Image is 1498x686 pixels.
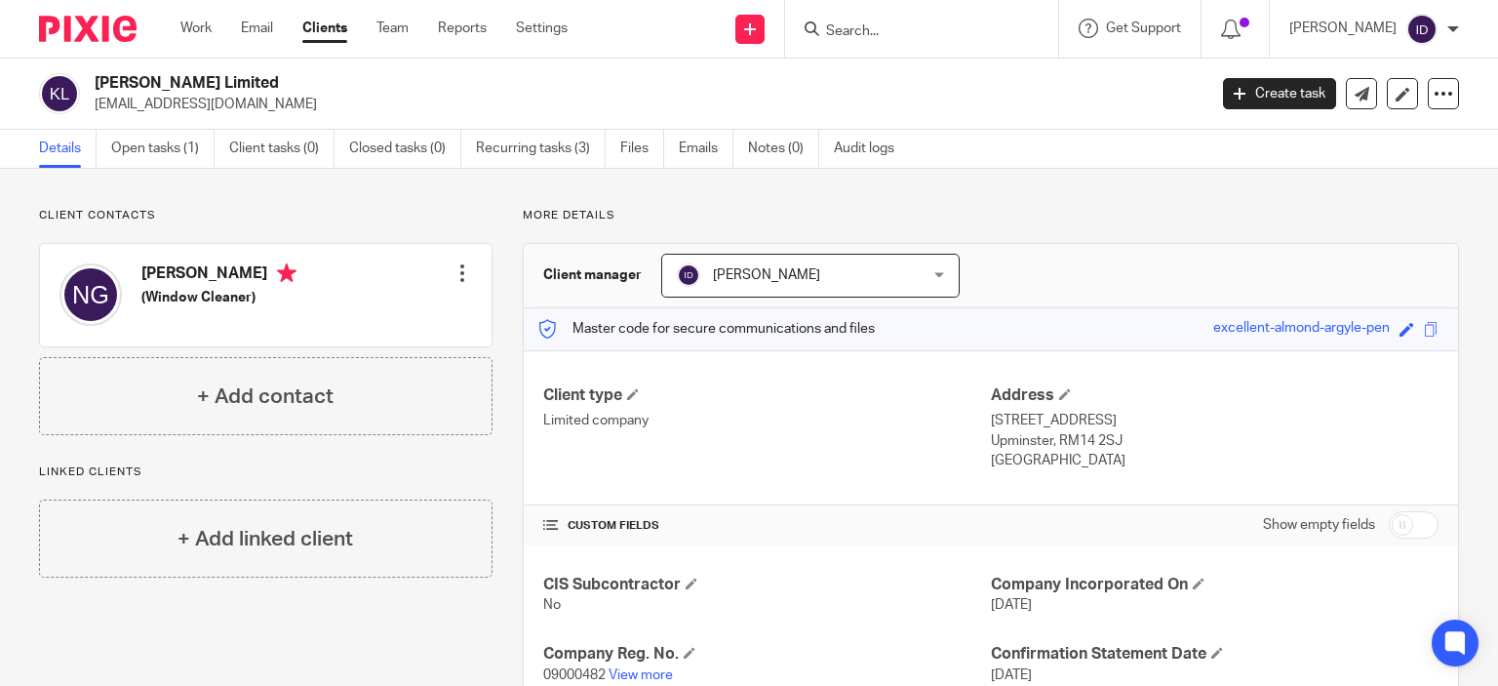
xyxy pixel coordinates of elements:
[197,382,334,412] h4: + Add contact
[991,431,1439,451] p: Upminster, RM14 2SJ
[95,95,1194,114] p: [EMAIL_ADDRESS][DOMAIN_NAME]
[1289,19,1397,38] p: [PERSON_NAME]
[39,208,493,223] p: Client contacts
[609,668,673,682] a: View more
[111,130,215,168] a: Open tasks (1)
[543,385,991,406] h4: Client type
[229,130,335,168] a: Client tasks (0)
[543,575,991,595] h4: CIS Subcontractor
[543,518,991,534] h4: CUSTOM FIELDS
[516,19,568,38] a: Settings
[543,265,642,285] h3: Client manager
[438,19,487,38] a: Reports
[476,130,606,168] a: Recurring tasks (3)
[39,73,80,114] img: svg%3E
[277,263,296,283] i: Primary
[1106,21,1181,35] span: Get Support
[991,668,1032,682] span: [DATE]
[991,644,1439,665] h4: Confirmation Statement Date
[141,263,296,288] h4: [PERSON_NAME]
[39,130,97,168] a: Details
[620,130,664,168] a: Files
[59,263,122,326] img: svg%3E
[538,319,875,339] p: Master code for secure communications and files
[39,464,493,480] p: Linked clients
[141,288,296,307] h5: (Window Cleaner)
[991,451,1439,470] p: [GEOGRAPHIC_DATA]
[543,668,606,682] span: 09000482
[241,19,273,38] a: Email
[376,19,409,38] a: Team
[1213,318,1390,341] div: excellent-almond-argyle-pen
[543,598,561,612] span: No
[991,575,1439,595] h4: Company Incorporated On
[349,130,461,168] a: Closed tasks (0)
[543,644,991,665] h4: Company Reg. No.
[991,598,1032,612] span: [DATE]
[679,130,733,168] a: Emails
[523,208,1459,223] p: More details
[824,23,1000,41] input: Search
[39,16,137,42] img: Pixie
[302,19,347,38] a: Clients
[748,130,819,168] a: Notes (0)
[1263,515,1375,535] label: Show empty fields
[543,411,991,430] p: Limited company
[713,268,820,282] span: [PERSON_NAME]
[1223,78,1336,109] a: Create task
[991,411,1439,430] p: [STREET_ADDRESS]
[677,263,700,287] img: svg%3E
[991,385,1439,406] h4: Address
[180,19,212,38] a: Work
[177,524,353,554] h4: + Add linked client
[95,73,974,94] h2: [PERSON_NAME] Limited
[1406,14,1438,45] img: svg%3E
[834,130,909,168] a: Audit logs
